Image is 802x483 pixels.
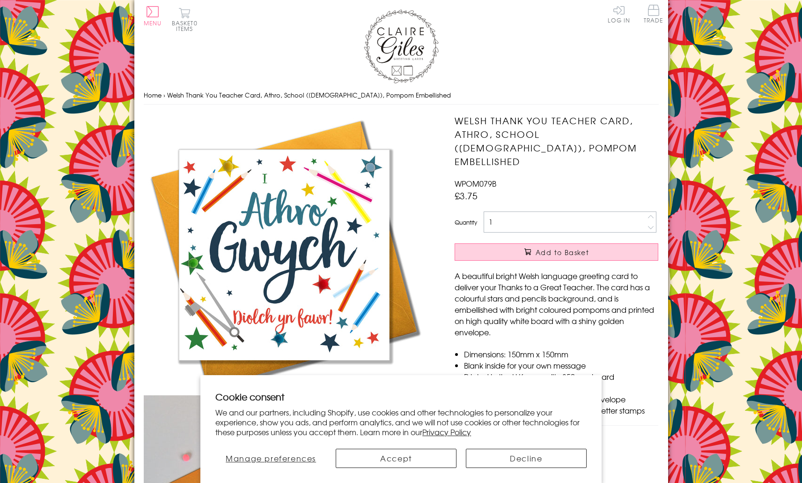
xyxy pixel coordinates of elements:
li: Blank inside for your own message [464,360,658,371]
span: WPOM079B [455,178,496,189]
a: Privacy Policy [422,426,471,438]
img: Claire Giles Greetings Cards [364,9,439,83]
span: 0 items [176,19,198,33]
button: Add to Basket [455,243,658,261]
span: £3.75 [455,189,478,202]
img: Welsh Thank You Teacher Card, Athro, School (Male), Pompom Embellished [144,114,425,395]
li: Printed in the U.K on quality 350gsm board [464,371,658,382]
p: We and our partners, including Shopify, use cookies and other technologies to personalize your ex... [215,408,587,437]
nav: breadcrumbs [144,86,659,105]
button: Manage preferences [215,449,326,468]
h1: Welsh Thank You Teacher Card, Athro, School ([DEMOGRAPHIC_DATA]), Pompom Embellished [455,114,658,168]
label: Quantity [455,218,477,226]
button: Basket0 items [172,8,198,31]
span: › [163,91,165,99]
h2: Cookie consent [215,390,587,403]
span: Welsh Thank You Teacher Card, Athro, School ([DEMOGRAPHIC_DATA]), Pompom Embellished [167,91,451,99]
span: Trade [644,5,663,23]
span: Add to Basket [536,248,589,257]
p: A beautiful bright Welsh language greeting card to deliver your Thanks to a Great Teacher. The ca... [455,270,658,338]
span: Menu [144,19,162,27]
span: Manage preferences [226,453,316,464]
button: Accept [336,449,456,468]
button: Decline [466,449,587,468]
a: Log In [608,5,630,23]
button: Menu [144,6,162,26]
a: Home [144,91,162,99]
a: Trade [644,5,663,25]
li: Dimensions: 150mm x 150mm [464,348,658,360]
